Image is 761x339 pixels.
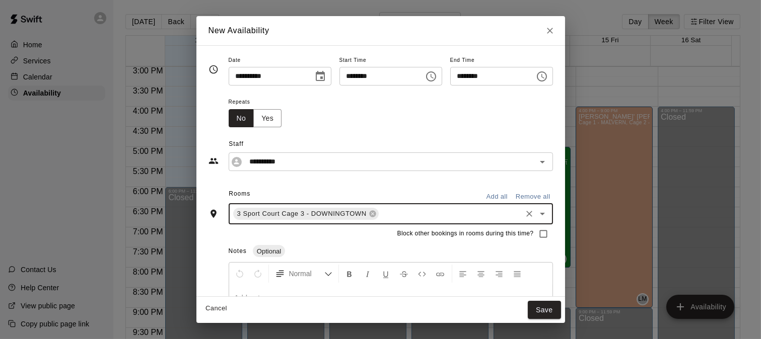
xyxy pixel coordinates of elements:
[310,66,330,87] button: Choose date, selected date is Aug 14, 2025
[229,109,282,128] div: outlined button group
[532,66,552,87] button: Choose time, selected time is 9:30 PM
[535,155,549,169] button: Open
[229,190,250,197] span: Rooms
[249,265,266,283] button: Redo
[229,96,290,109] span: Repeats
[253,247,285,255] span: Optional
[491,265,508,283] button: Right Align
[341,265,358,283] button: Format Bold
[231,265,248,283] button: Undo
[413,265,431,283] button: Insert Code
[397,229,534,239] span: Block other bookings in rooms during this time?
[289,269,324,279] span: Normal
[209,24,269,37] h6: New Availability
[209,156,219,166] svg: Staff
[229,109,254,128] button: No
[339,54,442,67] span: Start Time
[535,207,549,221] button: Open
[253,109,282,128] button: Yes
[377,265,394,283] button: Format Underline
[481,189,513,205] button: Add all
[233,208,379,220] div: 3 Sport Court Cage 3 - DOWNINGTOWN
[271,265,336,283] button: Formatting Options
[233,209,371,219] span: 3 Sport Court Cage 3 - DOWNINGTOWN
[528,301,561,319] button: Save
[472,265,490,283] button: Center Align
[229,247,247,255] span: Notes
[432,265,449,283] button: Insert Link
[209,209,219,219] svg: Rooms
[513,189,553,205] button: Remove all
[395,265,412,283] button: Format Strikethrough
[522,207,536,221] button: Clear
[209,64,219,74] svg: Timing
[509,265,526,283] button: Justify Align
[541,22,559,40] button: Close
[359,265,376,283] button: Format Italics
[450,54,553,67] span: End Time
[454,265,471,283] button: Left Align
[229,136,552,152] span: Staff
[200,301,233,316] button: Cancel
[421,66,441,87] button: Choose time, selected time is 9:00 PM
[229,54,331,67] span: Date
